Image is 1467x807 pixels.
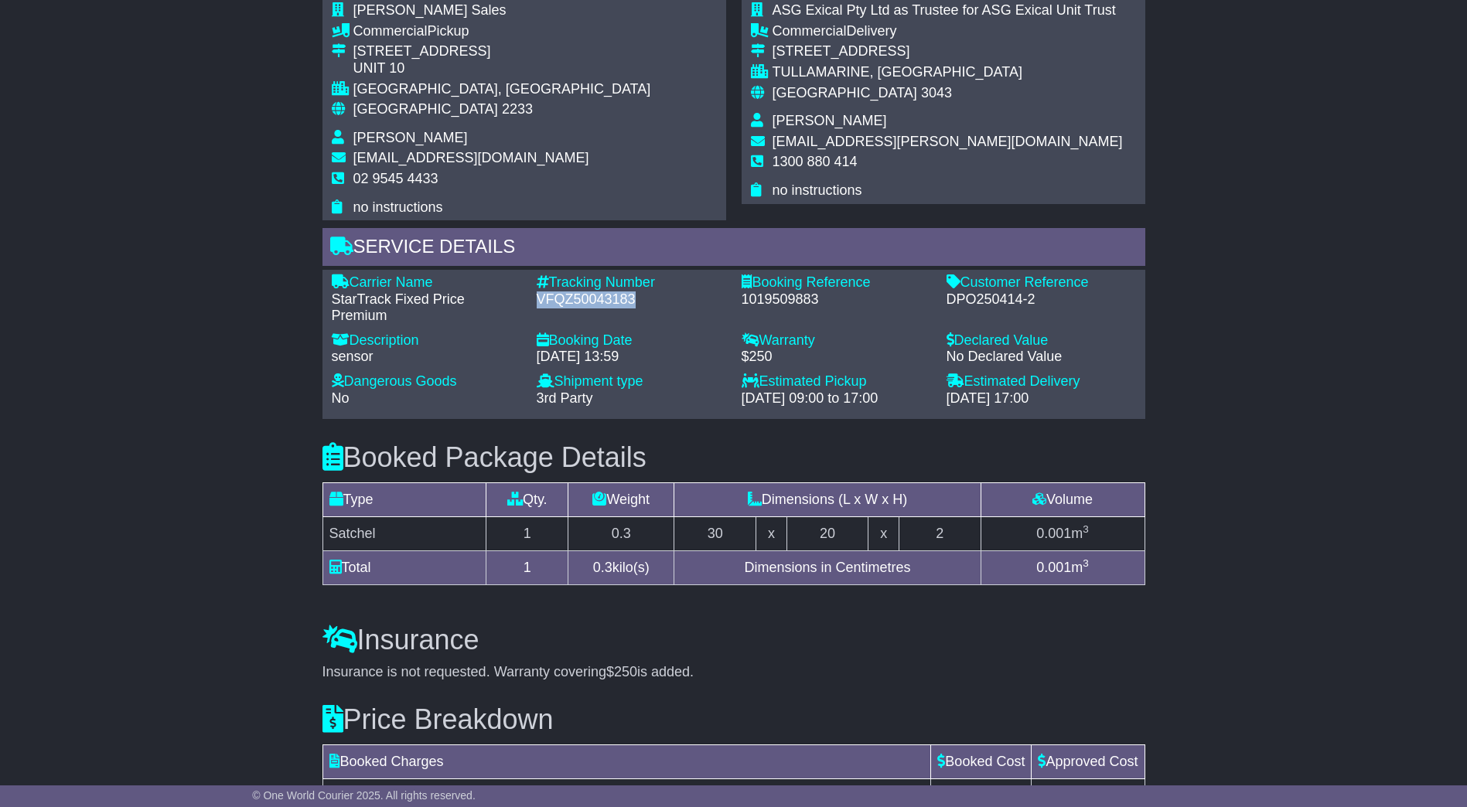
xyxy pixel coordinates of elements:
div: sensor [332,349,521,366]
div: Declared Value [947,332,1136,349]
div: Booking Date [537,332,726,349]
div: [STREET_ADDRESS] [353,43,651,60]
div: Customer Reference [947,274,1136,291]
td: x [756,516,786,550]
div: Tracking Number [537,274,726,291]
span: [PERSON_NAME] [353,130,468,145]
td: Total [322,550,486,584]
td: m [981,516,1145,550]
td: Weight [568,482,674,516]
span: [PERSON_NAME] [773,113,887,128]
div: 1019509883 [742,291,931,308]
td: 2 [899,516,981,550]
sup: 3 [1083,557,1089,569]
div: Carrier Name [332,274,521,291]
td: Approved Cost [1032,744,1145,778]
div: Shipment type [537,373,726,390]
div: [GEOGRAPHIC_DATA], [GEOGRAPHIC_DATA] [353,81,651,98]
span: ASG Exical Pty Ltd as Trustee for ASG Exical Unit Trust [773,2,1116,18]
div: Dangerous Goods [332,373,521,390]
div: Booking Reference [742,274,931,291]
span: 02 9545 4433 [353,171,438,186]
span: Commercial [353,23,428,39]
span: 0.3 [593,560,612,575]
td: Type [322,482,486,516]
span: 1300 880 414 [773,154,858,169]
div: [DATE] 09:00 to 17:00 [742,390,931,407]
span: 0.001 [1036,560,1071,575]
span: [EMAIL_ADDRESS][DOMAIN_NAME] [353,150,589,165]
td: m [981,550,1145,584]
div: Delivery [773,23,1123,40]
div: $250 [742,349,931,366]
div: UNIT 10 [353,60,651,77]
div: TULLAMARINE, [GEOGRAPHIC_DATA] [773,64,1123,81]
span: 0.001 [1036,526,1071,541]
h3: Booked Package Details [322,442,1145,473]
td: Dimensions in Centimetres [674,550,981,584]
td: Booked Cost [931,744,1032,778]
span: [GEOGRAPHIC_DATA] [773,85,917,100]
div: Estimated Delivery [947,373,1136,390]
div: Estimated Pickup [742,373,931,390]
td: 0.3 [568,516,674,550]
div: VFQZ50043183 [537,291,726,308]
span: $250 [606,664,637,679]
span: [GEOGRAPHIC_DATA] [353,101,498,117]
sup: 3 [1083,523,1089,535]
div: Description [332,332,521,349]
span: Commercial [773,23,847,39]
div: DPO250414-2 [947,291,1136,308]
span: no instructions [353,199,443,215]
td: 1 [486,516,568,550]
span: 2233 [502,101,533,117]
div: Insurance is not requested. Warranty covering is added. [322,664,1145,681]
div: Service Details [322,228,1145,270]
div: [STREET_ADDRESS] [773,43,1123,60]
span: 3rd Party [537,390,593,406]
span: 3043 [921,85,952,100]
td: Volume [981,482,1145,516]
div: Pickup [353,23,651,40]
div: Warranty [742,332,931,349]
span: [PERSON_NAME] Sales [353,2,507,18]
td: Qty. [486,482,568,516]
td: Dimensions (L x W x H) [674,482,981,516]
h3: Insurance [322,625,1145,655]
span: [EMAIL_ADDRESS][PERSON_NAME][DOMAIN_NAME] [773,134,1123,149]
td: Booked Charges [322,744,931,778]
td: 1 [486,550,568,584]
h3: Price Breakdown [322,704,1145,735]
span: No [332,390,350,406]
td: 30 [674,516,756,550]
div: [DATE] 13:59 [537,349,726,366]
span: no instructions [773,182,862,198]
td: Satchel [322,516,486,550]
div: No Declared Value [947,349,1136,366]
td: kilo(s) [568,550,674,584]
span: © One World Courier 2025. All rights reserved. [252,789,476,802]
td: x [868,516,899,550]
td: 20 [786,516,868,550]
div: StarTrack Fixed Price Premium [332,291,521,325]
div: [DATE] 17:00 [947,390,1136,407]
